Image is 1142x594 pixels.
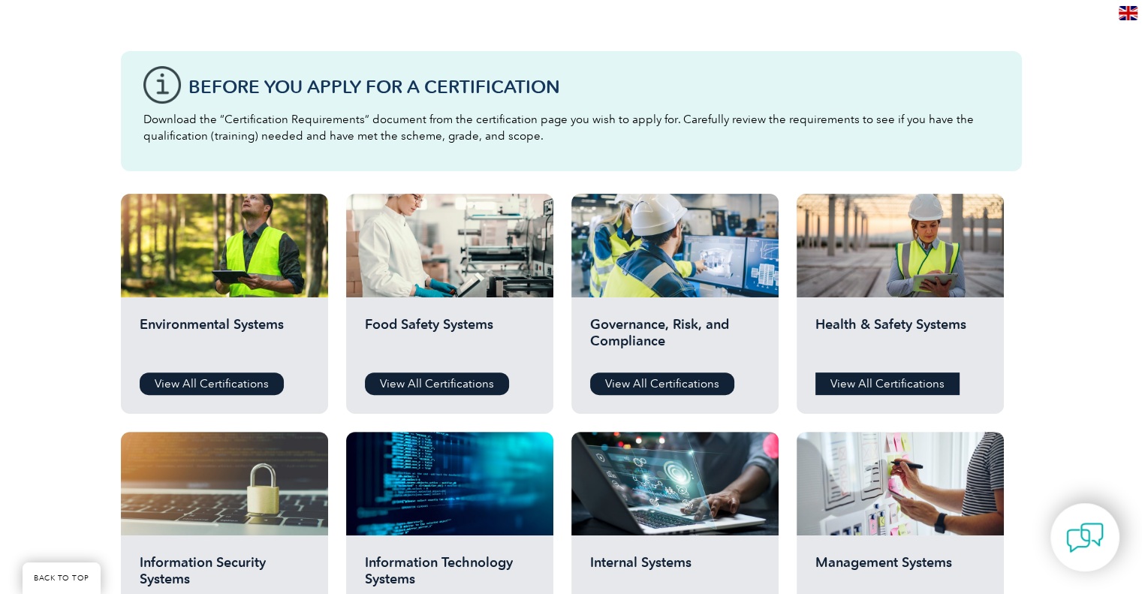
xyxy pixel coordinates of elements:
h2: Environmental Systems [140,316,309,361]
a: View All Certifications [590,372,734,395]
a: BACK TO TOP [23,562,101,594]
img: en [1119,6,1137,20]
h3: Before You Apply For a Certification [188,77,999,96]
p: Download the “Certification Requirements” document from the certification page you wish to apply ... [143,111,999,144]
img: contact-chat.png [1066,519,1104,556]
a: View All Certifications [140,372,284,395]
a: View All Certifications [815,372,960,395]
a: View All Certifications [365,372,509,395]
h2: Food Safety Systems [365,316,535,361]
h2: Governance, Risk, and Compliance [590,316,760,361]
h2: Health & Safety Systems [815,316,985,361]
